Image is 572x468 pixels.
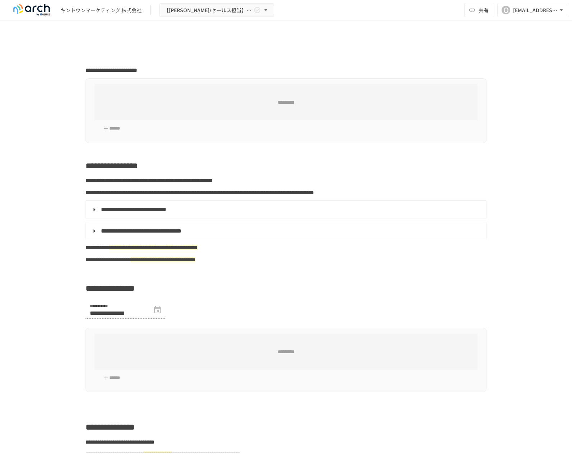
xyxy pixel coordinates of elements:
[479,6,489,14] span: 共有
[159,3,274,17] button: 【[PERSON_NAME]/セールス担当】キントウンマーケティング株式会社様_初期設定サポート
[60,6,142,14] div: キントウンマーケティング 株式会社
[513,6,558,15] div: [EMAIL_ADDRESS][PERSON_NAME][DOMAIN_NAME]
[497,3,569,17] button: O[EMAIL_ADDRESS][PERSON_NAME][DOMAIN_NAME]
[164,6,252,15] span: 【[PERSON_NAME]/セールス担当】キントウンマーケティング株式会社様_初期設定サポート
[464,3,494,17] button: 共有
[502,6,510,14] div: O
[9,4,55,16] img: logo-default@2x-9cf2c760.svg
